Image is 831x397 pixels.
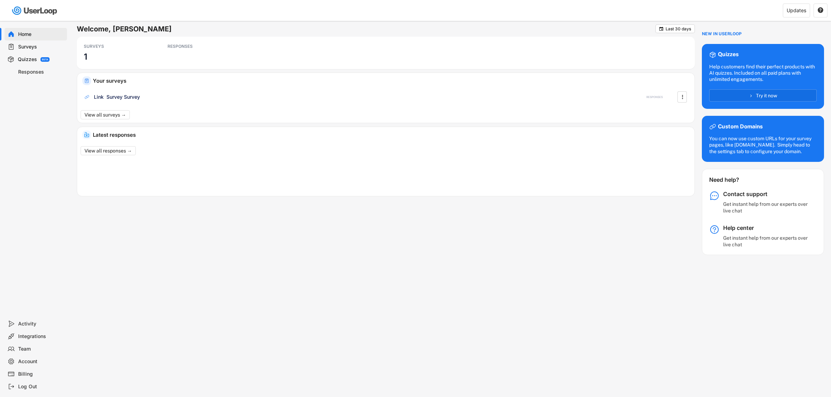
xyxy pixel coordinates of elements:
[18,321,64,327] div: Activity
[756,93,777,98] span: Try it now
[18,333,64,340] div: Integrations
[18,346,64,352] div: Team
[18,371,64,377] div: Billing
[646,95,663,99] div: RESPONSES
[787,8,806,13] div: Updates
[84,44,147,49] div: SURVEYS
[10,3,60,18] img: userloop-logo-01.svg
[18,31,64,38] div: Home
[817,7,824,14] button: 
[679,92,686,102] button: 
[84,132,89,137] img: IncomingMajor.svg
[723,235,810,247] div: Get instant help from our experts over live chat
[18,56,37,63] div: Quizzes
[702,31,742,37] div: NEW IN USERLOOP
[659,26,663,31] text: 
[18,358,64,365] div: Account
[81,110,130,119] button: View all surveys →
[709,135,817,155] div: You can now use custom URLs for your survey pages, like [DOMAIN_NAME]. Simply head to the setting...
[659,26,664,31] button: 
[723,190,810,198] div: Contact support
[723,224,810,232] div: Help center
[709,63,817,83] div: Help customers find their perfect products with AI quizzes. Included on all paid plans with unlim...
[77,24,655,33] h6: Welcome, [PERSON_NAME]
[666,27,691,31] div: Last 30 days
[84,51,87,62] h3: 1
[718,51,739,58] div: Quizzes
[709,176,758,183] div: Need help?
[93,78,689,83] div: Your surveys
[18,69,64,75] div: Responses
[718,123,763,130] div: Custom Domains
[93,132,689,137] div: Latest responses
[81,146,136,155] button: View all responses →
[18,383,64,390] div: Log Out
[94,93,140,100] div: Link Survey Survey
[818,7,823,13] text: 
[18,44,64,50] div: Surveys
[42,58,48,61] div: BETA
[723,201,810,214] div: Get instant help from our experts over live chat
[709,89,817,102] button: Try it now
[682,93,683,100] text: 
[168,44,230,49] div: RESPONSES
